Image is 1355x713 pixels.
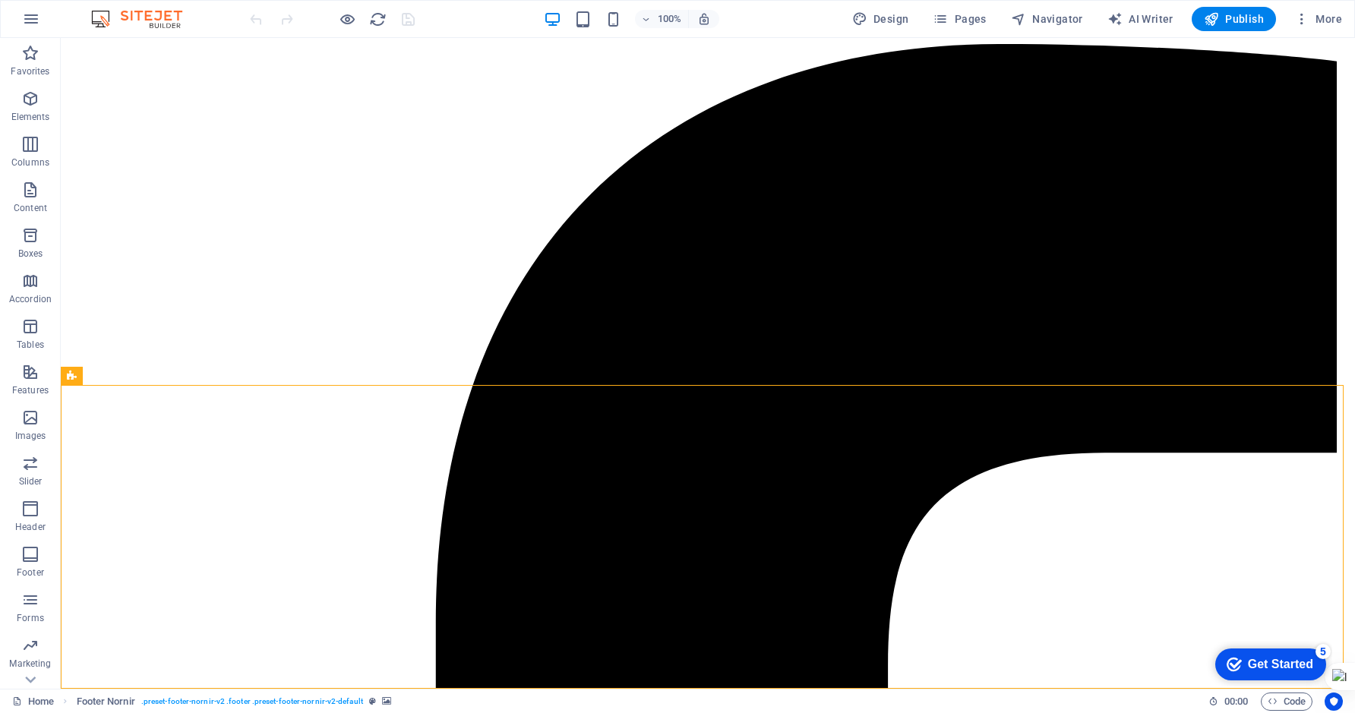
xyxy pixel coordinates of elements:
[77,692,391,711] nav: breadcrumb
[12,384,49,396] p: Features
[1268,692,1306,711] span: Code
[11,156,49,169] p: Columns
[9,658,51,670] p: Marketing
[382,697,391,705] i: This element contains a background
[14,202,47,214] p: Content
[17,566,44,579] p: Footer
[19,475,43,487] p: Slider
[1261,692,1312,711] button: Code
[1235,696,1237,707] span: :
[11,65,49,77] p: Favorites
[15,430,46,442] p: Images
[18,248,43,260] p: Boxes
[1224,692,1248,711] span: 00 00
[9,293,52,305] p: Accordion
[17,612,44,624] p: Forms
[12,692,54,711] a: Click to cancel selection. Double-click to open Pages
[1288,7,1348,31] button: More
[77,692,135,711] span: Click to select. Double-click to edit
[141,692,363,711] span: . preset-footer-nornir-v2 .footer .preset-footer-nornir-v2-default
[17,339,44,351] p: Tables
[369,697,376,705] i: This element is a customizable preset
[1208,692,1249,711] h6: Session time
[11,111,50,123] p: Elements
[1294,11,1342,27] span: More
[61,38,1355,689] iframe: To enrich screen reader interactions, please activate Accessibility in Grammarly extension settings
[15,521,46,533] p: Header
[1325,692,1343,711] button: Usercentrics
[1203,641,1332,686] iframe: To enrich screen reader interactions, please activate Accessibility in Grammarly extension settings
